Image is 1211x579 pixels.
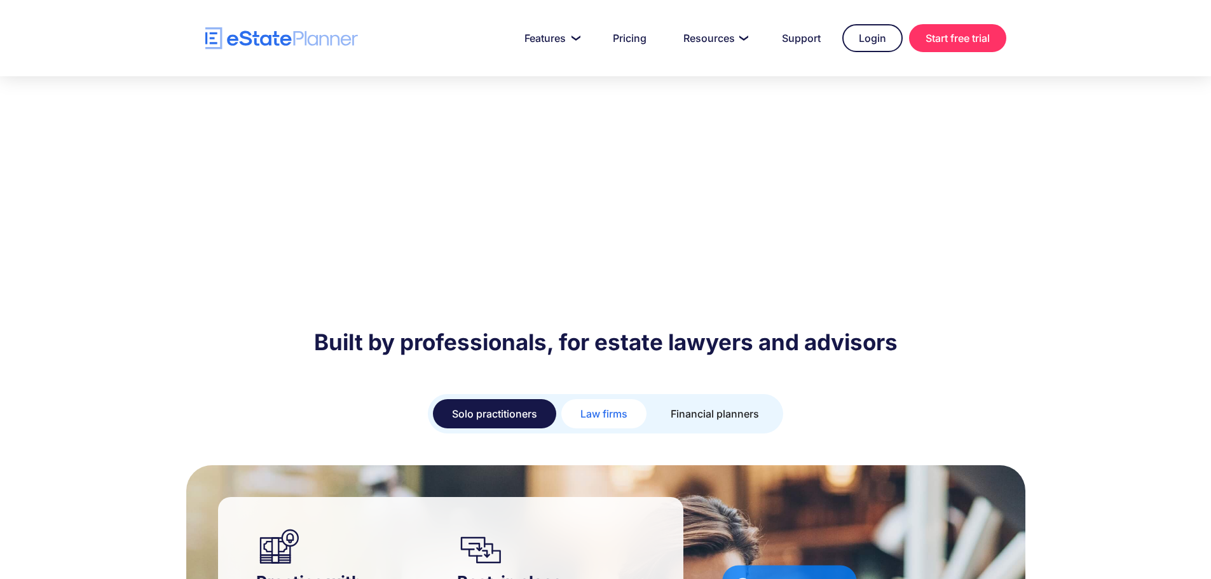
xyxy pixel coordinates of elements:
[205,328,1006,356] h2: Built by professionals, for estate lawyers and advisors
[457,529,616,565] img: icon of estate templates
[598,25,662,51] a: Pricing
[256,529,415,565] img: an estate lawyer confident while drafting wills for their clients
[671,405,759,423] div: Financial planners
[452,405,537,423] div: Solo practitioners
[580,405,627,423] div: Law firms
[509,25,591,51] a: Features
[205,27,358,50] a: home
[767,25,836,51] a: Support
[909,24,1006,52] a: Start free trial
[668,25,760,51] a: Resources
[842,24,903,52] a: Login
